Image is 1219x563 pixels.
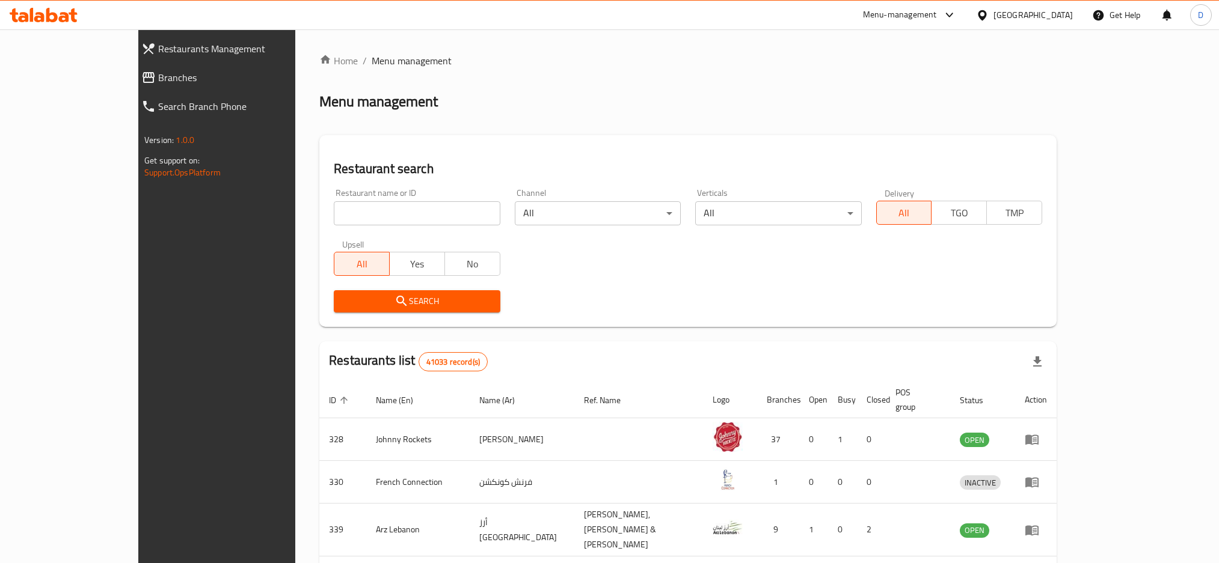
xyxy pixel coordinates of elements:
td: 0 [828,461,857,504]
div: Menu [1025,432,1047,446]
td: 339 [319,504,366,556]
span: TGO [936,204,982,222]
div: Menu-management [863,8,937,22]
span: ID [329,393,352,407]
td: 0 [857,461,886,504]
a: Support.OpsPlatform [144,165,221,180]
img: Arz Lebanon [713,513,743,543]
span: All [339,255,385,273]
div: Menu [1025,523,1047,537]
td: [PERSON_NAME],[PERSON_NAME] & [PERSON_NAME] [574,504,704,556]
span: POS group [895,385,936,414]
th: Open [799,382,828,418]
td: Arz Lebanon [366,504,470,556]
div: OPEN [960,433,989,447]
div: Menu [1025,475,1047,489]
th: Busy [828,382,857,418]
h2: Menu management [319,92,438,111]
a: Branches [132,63,342,92]
span: 1.0.0 [176,132,194,148]
img: Johnny Rockets [713,422,743,452]
span: No [450,255,496,273]
button: All [334,252,390,276]
td: Johnny Rockets [366,418,470,461]
td: 1 [757,461,799,504]
th: Action [1015,382,1057,418]
td: 0 [799,418,828,461]
span: Name (En) [376,393,429,407]
a: Search Branch Phone [132,92,342,121]
span: All [882,204,927,222]
div: Total records count [419,352,488,371]
span: Ref. Name [584,393,636,407]
span: Search [343,294,490,309]
button: TMP [986,201,1042,225]
label: Delivery [885,189,915,197]
td: 2 [857,504,886,556]
td: 330 [319,461,366,504]
td: 0 [799,461,828,504]
button: All [876,201,932,225]
td: 328 [319,418,366,461]
button: Yes [389,252,445,276]
td: 1 [828,418,857,461]
div: All [695,201,861,225]
button: TGO [931,201,987,225]
label: Upsell [342,240,364,248]
button: Search [334,290,500,312]
h2: Restaurant search [334,160,1042,178]
span: 41033 record(s) [419,356,487,368]
th: Logo [703,382,757,418]
span: Branches [158,70,333,85]
th: Branches [757,382,799,418]
span: Get support on: [144,153,200,168]
span: TMP [992,204,1037,222]
td: 9 [757,504,799,556]
td: 0 [857,418,886,461]
span: Yes [395,255,440,273]
span: Search Branch Phone [158,99,333,114]
span: Restaurants Management [158,41,333,56]
span: D [1198,8,1203,22]
td: فرنش كونكشن [470,461,574,504]
h2: Restaurants list [329,351,488,371]
li: / [363,53,367,68]
span: OPEN [960,433,989,447]
span: OPEN [960,523,989,537]
td: French Connection [366,461,470,504]
th: Closed [857,382,886,418]
td: 1 [799,504,828,556]
input: Search for restaurant name or ID.. [334,201,500,225]
nav: breadcrumb [319,53,1057,68]
div: All [515,201,681,225]
td: 0 [828,504,857,556]
span: INACTIVE [960,476,1001,490]
span: Version: [144,132,174,148]
div: Export file [1023,347,1052,376]
button: No [444,252,500,276]
img: French Connection [713,464,743,495]
span: Name (Ar) [479,393,530,407]
a: Restaurants Management [132,34,342,63]
td: [PERSON_NAME] [470,418,574,461]
td: 37 [757,418,799,461]
div: [GEOGRAPHIC_DATA] [993,8,1073,22]
span: Menu management [372,53,452,68]
span: Status [960,393,999,407]
td: أرز [GEOGRAPHIC_DATA] [470,504,574,556]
